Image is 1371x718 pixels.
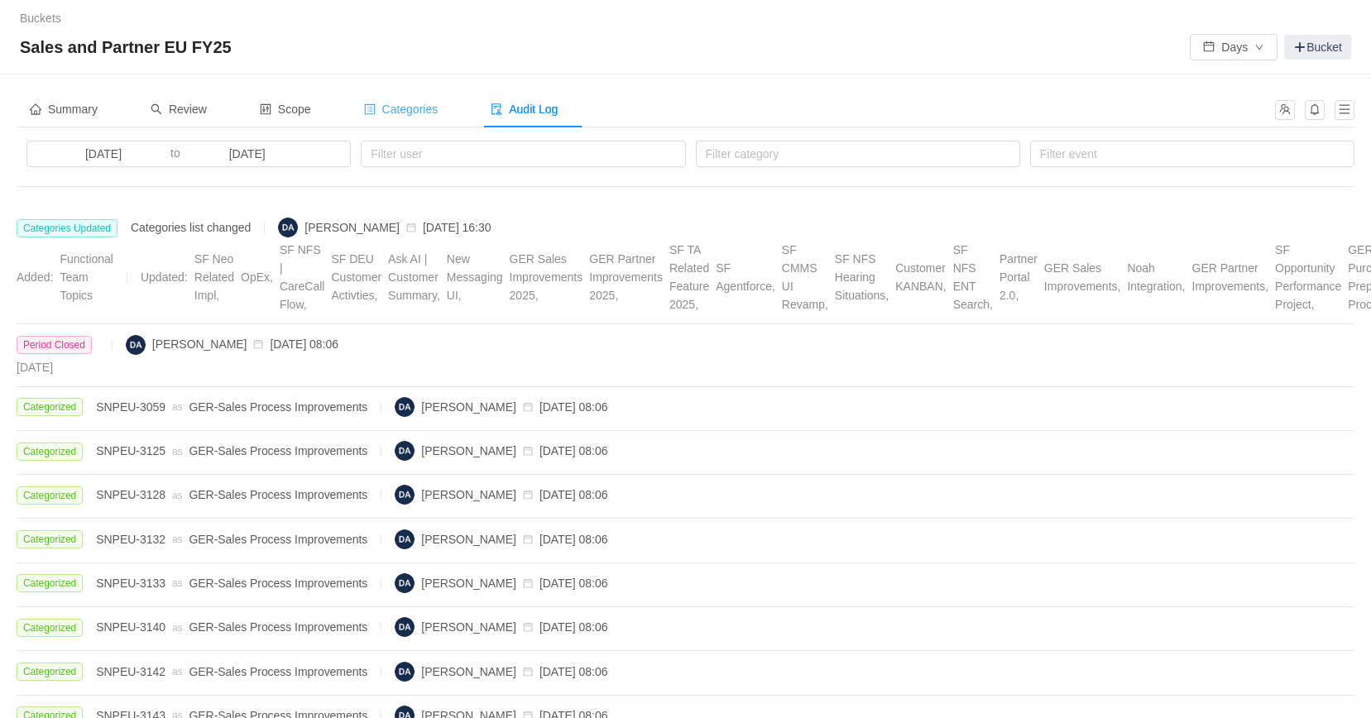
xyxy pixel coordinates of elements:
span: SF NFS | CareCall Flow [280,243,324,311]
span: , [270,270,273,284]
span: Ask AI | Customer Summary [388,252,440,302]
span: [DATE] 08:06 [539,444,608,457]
span: , [990,298,993,311]
button: icon: bell [1305,100,1325,120]
span: [DATE] 08:06 [539,620,608,634]
i: icon: calendar [523,578,533,588]
span: , [1265,280,1268,293]
span: Categories Updated [17,219,117,237]
span: Categorized [17,398,83,416]
span: OpEx [241,270,273,284]
img: DA [395,441,415,461]
span: SNPEU-3140 [96,620,165,634]
span: , [437,289,440,302]
span: Sales and Partner EU FY25 [20,34,242,60]
span: Scope [260,103,311,116]
div: [PERSON_NAME] [421,618,516,636]
img: DA [278,218,298,237]
i: icon: home [30,103,41,115]
span: [DATE] 08:06 [539,577,608,590]
span: SNPEU-3125 [96,444,165,457]
span: GER Sales Improvements 2025 [510,252,583,302]
span: SNPEU-3142 [96,665,165,678]
img: DA [395,573,415,593]
span: as [172,446,183,457]
span: GER-Sales Process Improvements [189,400,367,414]
span: Customer KANBAN [895,261,946,293]
span: Categories [364,103,439,116]
i: icon: calendar [523,667,533,677]
span: GER Sales Improvements [1044,261,1121,293]
span: Added: [17,270,53,284]
span: , [615,289,618,302]
span: SF NFS Hearing Situations [835,252,889,302]
span: , [772,280,775,293]
span: Partner Portal 2.0 [999,252,1038,302]
a: Bucket [1284,35,1351,60]
img: DA [395,485,415,505]
span: Period Closed [17,336,92,354]
span: GER Partner Improvements 2025 [589,252,663,302]
div: Filter category [706,146,1003,162]
i: icon: calendar [253,339,263,349]
div: [PERSON_NAME] [304,218,400,237]
input: End date [180,145,314,163]
span: as [172,401,183,413]
i: icon: profile [364,103,376,115]
span: SF Neo Related Impl [194,252,234,302]
span: Summary [30,103,98,116]
span: [DATE] 08:06 [539,665,608,678]
button: icon: menu [1335,100,1354,120]
input: Start date [36,145,170,163]
span: GER-Sales Process Improvements [189,533,367,546]
div: [PERSON_NAME] [421,530,516,548]
span: [DATE] 08:06 [539,533,608,546]
i: icon: calendar [523,446,533,456]
span: GER-Sales Process Improvements [189,444,367,457]
i: icon: calendar [523,534,533,544]
span: Review [151,103,207,116]
span: , [943,280,947,293]
i: icon: calendar [523,622,533,632]
div: Filter user [371,146,668,162]
span: Categorized [17,619,83,637]
a: Buckets [20,12,61,25]
img: DA [126,335,146,355]
span: Functional Team Topics [60,252,113,302]
span: [DATE] [17,361,53,374]
span: SF DEU Customer Activties [331,252,381,302]
span: SNPEU-3059 [96,400,165,414]
img: DA [395,397,415,417]
span: Categorized [17,663,83,681]
span: SNPEU-3133 [96,577,165,590]
span: SNPEU-3132 [96,533,165,546]
span: SF CMMS UI Revamp [782,243,828,311]
span: Categories list changed [131,221,251,234]
span: , [1311,298,1315,311]
i: icon: search [151,103,162,115]
span: GER-Sales Process Improvements [189,665,367,678]
span: [DATE] 16:30 [423,221,491,234]
button: icon: team [1275,100,1295,120]
span: , [825,298,828,311]
span: SF NFS ENT Search [953,243,993,311]
span: as [172,490,183,501]
span: [DATE] 08:06 [539,400,608,414]
i: icon: control [260,103,271,115]
span: as [172,622,183,634]
span: GER Partner Improvements [1192,261,1269,293]
span: Categorized [17,486,83,505]
span: [DATE] 08:06 [539,488,608,501]
span: , [1015,289,1019,302]
div: [PERSON_NAME] [421,663,516,681]
span: SF Agentforce [716,261,775,293]
span: Categorized [17,530,83,548]
div: [PERSON_NAME] [421,442,516,460]
i: icon: audit [491,103,502,115]
div: [PERSON_NAME] [152,335,247,353]
span: GER-Sales Process Improvements [189,620,367,634]
div: Filter event [1040,146,1337,162]
span: GER-Sales Process Improvements [189,488,367,501]
div: [PERSON_NAME] [421,574,516,592]
span: Noah Integration [1127,261,1185,293]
